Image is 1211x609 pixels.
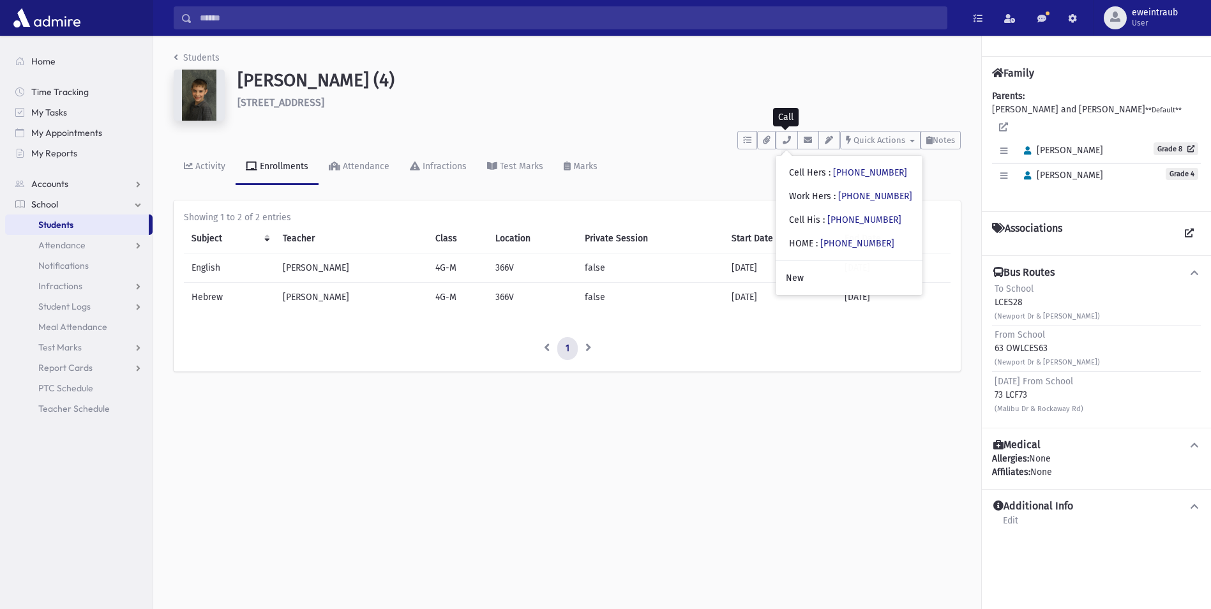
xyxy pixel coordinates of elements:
a: My Tasks [5,102,153,123]
a: Accounts [5,174,153,194]
div: [PERSON_NAME] and [PERSON_NAME] [992,89,1201,201]
th: Private Session [577,224,724,253]
a: Edit [1002,513,1019,536]
a: View all Associations [1178,222,1201,245]
td: [DATE] [837,283,951,312]
td: 366V [488,283,577,312]
b: Parents: [992,91,1025,101]
a: [PHONE_NUMBER] [827,214,901,225]
div: HOME [789,237,894,250]
h4: Family [992,67,1034,79]
th: Start Date [724,224,837,253]
span: PTC Schedule [38,382,93,394]
a: Report Cards [5,357,153,378]
div: Activity [193,161,225,172]
span: [PERSON_NAME] [1018,145,1103,156]
a: New [776,266,922,290]
button: Bus Routes [992,266,1201,280]
span: Home [31,56,56,67]
a: Home [5,51,153,71]
td: [DATE] [724,283,837,312]
th: Location [488,224,577,253]
a: [PHONE_NUMBER] [838,191,912,202]
th: Subject [184,224,275,253]
span: Report Cards [38,362,93,373]
td: false [577,253,724,283]
a: PTC Schedule [5,378,153,398]
a: Time Tracking [5,82,153,102]
input: Search [192,6,947,29]
span: Notes [933,135,955,145]
div: Marks [571,161,598,172]
a: School [5,194,153,214]
span: Meal Attendance [38,321,107,333]
span: School [31,199,58,210]
th: Class [428,224,488,253]
td: Hebrew [184,283,275,312]
td: 4G-M [428,283,488,312]
td: [PERSON_NAME] [275,253,428,283]
span: Attendance [38,239,86,251]
a: Notifications [5,255,153,276]
a: Activity [174,149,236,185]
div: None [992,452,1201,479]
span: My Appointments [31,127,102,139]
span: [DATE] From School [995,376,1073,387]
small: (Newport Dr & [PERSON_NAME]) [995,312,1100,320]
nav: breadcrumb [174,51,220,70]
h4: Additional Info [993,500,1073,513]
a: Infractions [400,149,477,185]
span: Time Tracking [31,86,89,98]
span: My Tasks [31,107,67,118]
h1: [PERSON_NAME] (4) [237,70,961,91]
b: Affiliates: [992,467,1030,477]
td: [DATE] [724,253,837,283]
button: Notes [921,131,961,149]
div: Showing 1 to 2 of 2 entries [184,211,951,224]
a: Students [5,214,149,235]
span: Notifications [38,260,89,271]
div: Work Hers [789,190,912,203]
span: From School [995,329,1045,340]
div: Cell His [789,213,901,227]
td: 366V [488,253,577,283]
div: 63 OWLCES63 [995,328,1100,368]
a: Test Marks [5,337,153,357]
div: Cell Hers [789,166,907,179]
td: [PERSON_NAME] [275,283,428,312]
a: Attendance [5,235,153,255]
a: Attendance [319,149,400,185]
span: eweintraub [1132,8,1178,18]
div: Enrollments [257,161,308,172]
a: Meal Attendance [5,317,153,337]
a: Test Marks [477,149,553,185]
div: Infractions [420,161,467,172]
span: : [816,238,818,249]
div: Test Marks [497,161,543,172]
h6: [STREET_ADDRESS] [237,96,961,109]
h4: Medical [993,439,1041,452]
span: Students [38,219,73,230]
button: Additional Info [992,500,1201,513]
span: Infractions [38,280,82,292]
a: Marks [553,149,608,185]
span: Test Marks [38,342,82,353]
a: Student Logs [5,296,153,317]
div: 73 LCF73 [995,375,1083,415]
div: Call [773,108,799,126]
span: Student Logs [38,301,91,312]
span: Accounts [31,178,68,190]
span: Teacher Schedule [38,403,110,414]
span: [PERSON_NAME] [1018,170,1103,181]
a: Infractions [5,276,153,296]
a: My Reports [5,143,153,163]
span: Quick Actions [854,135,905,145]
a: [PHONE_NUMBER] [833,167,907,178]
a: 1 [557,337,578,360]
h4: Bus Routes [993,266,1055,280]
span: User [1132,18,1178,28]
small: (Malibu Dr & Rockaway Rd) [995,405,1083,413]
a: Students [174,52,220,63]
span: : [823,214,825,225]
td: false [577,283,724,312]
